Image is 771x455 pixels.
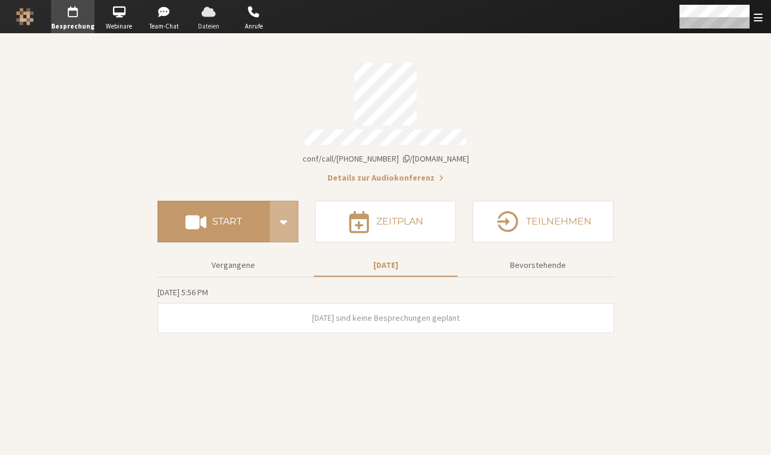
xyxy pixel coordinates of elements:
[158,201,270,242] button: Start
[162,255,306,276] button: Vergangene
[315,201,456,242] button: Zeitplan
[303,153,469,165] button: Kopieren des Links zu meinem BesprechungsraumKopieren des Links zu meinem Besprechungsraum
[741,424,762,447] iframe: Chat
[143,21,185,31] span: Team-Chat
[473,201,613,242] button: Teilnehmen
[16,8,34,26] img: Iotum
[158,287,208,298] span: [DATE] 5:56 PM
[98,21,140,31] span: Webinare
[466,255,610,276] button: Bevorstehende
[526,217,591,226] h4: Teilnehmen
[312,312,460,323] span: [DATE] sind keine Besprechungen geplant
[188,21,229,31] span: Dateien
[328,172,443,184] button: Details zur Audiokonferenz
[158,55,614,184] section: Kontodaten
[376,217,423,226] h4: Zeitplan
[303,153,469,164] span: Kopieren des Links zu meinem Besprechungsraum
[51,21,95,31] span: Besprechung
[314,255,458,276] button: [DATE]
[233,21,275,31] span: Anrufe
[270,201,298,242] div: Start conference options
[158,286,614,333] section: Heutige Besprechungen
[212,217,242,226] h4: Start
